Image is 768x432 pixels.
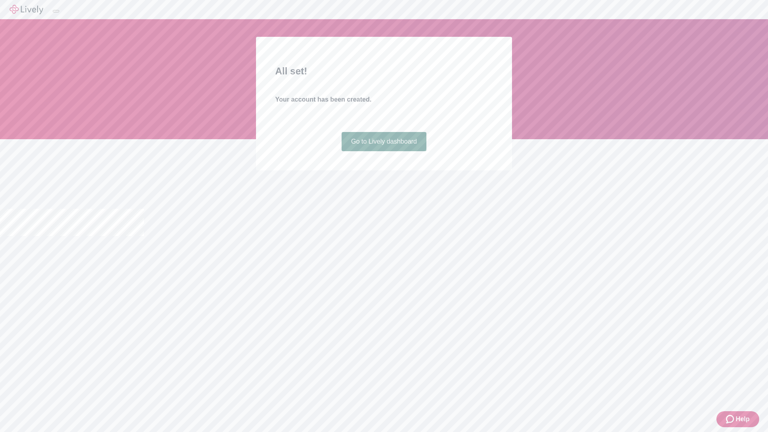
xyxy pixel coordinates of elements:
[736,414,750,424] span: Help
[10,5,43,14] img: Lively
[342,132,427,151] a: Go to Lively dashboard
[53,10,59,12] button: Log out
[716,411,759,427] button: Zendesk support iconHelp
[275,95,493,104] h4: Your account has been created.
[726,414,736,424] svg: Zendesk support icon
[275,64,493,78] h2: All set!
